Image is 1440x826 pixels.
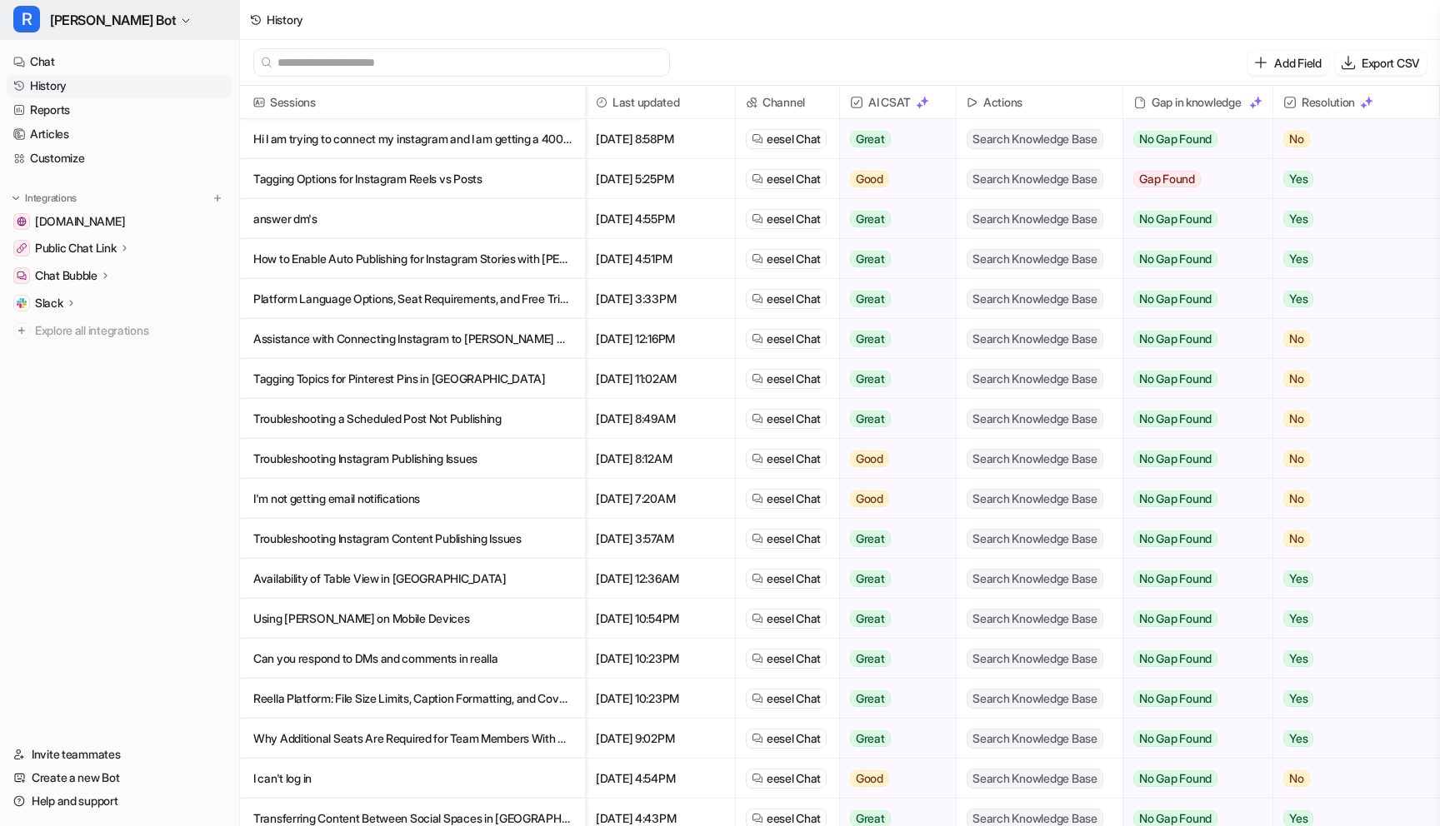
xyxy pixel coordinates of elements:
span: Search Knowledge Base [967,249,1103,269]
span: Search Knowledge Base [967,489,1103,509]
span: [DATE] 11:02AM [592,359,728,399]
span: [DATE] 9:02PM [592,719,728,759]
p: Tagging Topics for Pinterest Pins in [GEOGRAPHIC_DATA] [253,359,572,399]
button: Good [840,439,946,479]
span: Search Knowledge Base [967,169,1103,189]
p: Troubleshooting a Scheduled Post Not Publishing [253,399,572,439]
button: Yes [1273,199,1426,239]
button: Great [840,519,946,559]
a: eesel Chat [752,371,821,387]
span: eesel Chat [767,371,821,387]
span: No Gap Found [1133,490,1217,507]
button: Great [840,679,946,719]
span: No Gap Found [1133,251,1217,267]
span: Search Knowledge Base [967,689,1103,709]
button: No Gap Found [1123,399,1260,439]
button: Integrations [7,190,82,206]
span: Search Knowledge Base [967,209,1103,229]
button: Great [840,399,946,439]
p: Availability of Table View in [GEOGRAPHIC_DATA] [253,559,572,599]
button: Great [840,359,946,399]
span: Yes [1283,570,1313,587]
span: No Gap Found [1133,331,1217,347]
a: eesel Chat [752,331,821,347]
p: Why Additional Seats Are Required for Team Members With Existing Pro Accounts [253,719,572,759]
span: [DATE] 3:57AM [592,519,728,559]
button: No [1273,319,1426,359]
span: eesel Chat [767,730,821,747]
span: Yes [1283,690,1313,707]
span: [DATE] 7:20AM [592,479,728,519]
button: Good [840,479,946,519]
span: Channel [742,86,832,119]
span: No Gap Found [1133,530,1217,547]
p: Troubleshooting Instagram Content Publishing Issues [253,519,572,559]
img: eeselChat [752,373,763,385]
a: eesel Chat [752,131,821,147]
button: Great [840,599,946,639]
span: Good [850,171,889,187]
span: eesel Chat [767,490,821,507]
a: eesel Chat [752,770,821,787]
p: Can you respond to DMs and comments in realla [253,639,572,679]
span: eesel Chat [767,450,821,467]
span: [PERSON_NAME] Bot [50,8,176,32]
a: eesel Chat [752,650,821,667]
button: No Gap Found [1123,599,1260,639]
button: Export CSV [1335,51,1427,75]
button: Yes [1273,719,1426,759]
button: Yes [1273,279,1426,319]
span: Great [850,730,891,747]
span: Sessions [247,86,578,119]
p: answer dm's [253,199,572,239]
button: No [1273,439,1426,479]
a: eesel Chat [752,291,821,307]
span: No [1283,371,1310,387]
a: eesel Chat [752,490,821,507]
span: Good [850,490,889,507]
img: eeselChat [752,333,763,345]
img: Chat Bubble [17,271,27,281]
p: Integrations [25,192,77,205]
span: Gap Found [1133,171,1201,187]
span: No [1283,770,1310,787]
img: eeselChat [752,613,763,624]
img: getrella.com [17,216,27,226]
p: Export CSV [1362,54,1420,72]
span: Yes [1283,291,1313,307]
img: eeselChat [752,773,763,784]
a: eesel Chat [752,530,821,547]
span: No Gap Found [1133,650,1217,667]
span: No [1283,331,1310,347]
span: [DATE] 5:25PM [592,159,728,199]
img: eeselChat [752,733,763,744]
span: No [1283,530,1310,547]
span: Search Knowledge Base [967,409,1103,429]
span: eesel Chat [767,131,821,147]
span: No Gap Found [1133,131,1217,147]
button: Good [840,159,946,199]
span: Search Knowledge Base [967,729,1103,749]
button: No Gap Found [1123,199,1260,239]
button: Great [840,279,946,319]
button: Yes [1273,639,1426,679]
span: Great [850,371,891,387]
img: Public Chat Link [17,243,27,253]
button: Yes [1273,599,1426,639]
p: Chat Bubble [35,267,97,284]
a: eesel Chat [752,730,821,747]
button: Gap Found [1123,159,1260,199]
span: Yes [1283,650,1313,667]
span: Search Knowledge Base [967,769,1103,789]
a: eesel Chat [752,610,821,627]
span: Great [850,131,891,147]
span: Search Knowledge Base [967,329,1103,349]
img: eeselChat [752,173,763,185]
span: No Gap Found [1133,411,1217,427]
img: eeselChat [752,573,763,585]
p: Troubleshooting Instagram Publishing Issues [253,439,572,479]
img: eeselChat [752,693,763,704]
span: Search Knowledge Base [967,289,1103,309]
img: eeselChat [752,253,763,265]
button: Yes [1273,159,1426,199]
